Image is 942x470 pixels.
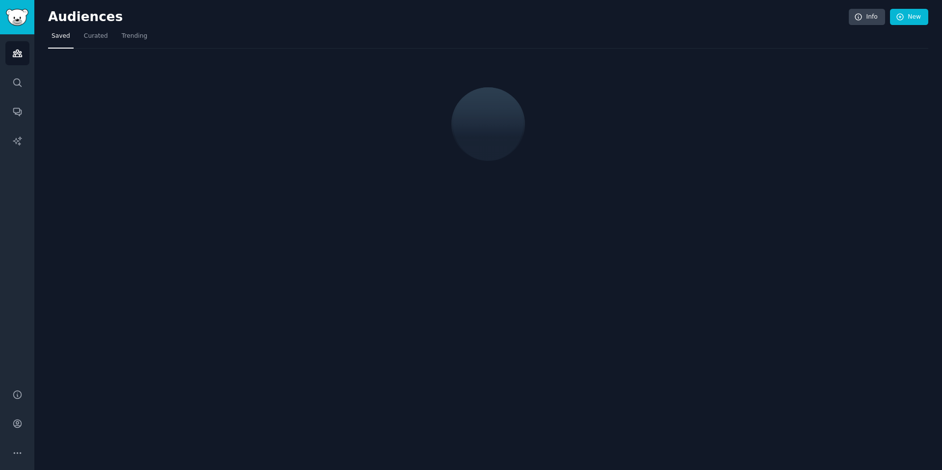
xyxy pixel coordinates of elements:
[84,32,108,41] span: Curated
[48,28,74,49] a: Saved
[122,32,147,41] span: Trending
[890,9,928,26] a: New
[48,9,849,25] h2: Audiences
[6,9,28,26] img: GummySearch logo
[849,9,885,26] a: Info
[80,28,111,49] a: Curated
[52,32,70,41] span: Saved
[118,28,151,49] a: Trending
